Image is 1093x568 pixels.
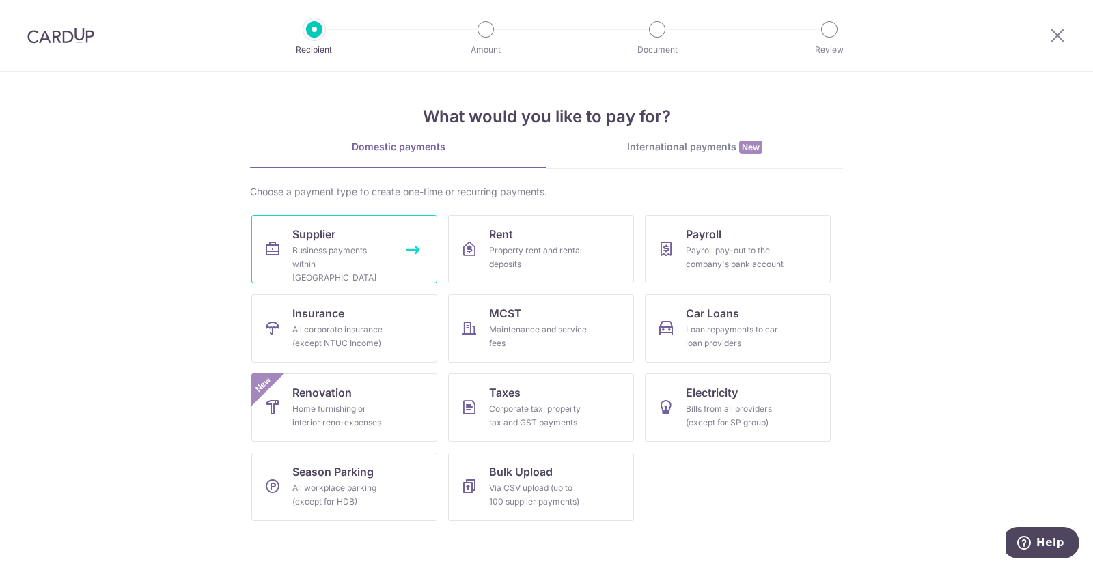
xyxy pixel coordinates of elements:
[489,402,587,429] div: Corporate tax, property tax and GST payments
[489,305,522,322] span: MCST
[250,185,843,199] div: Choose a payment type to create one-time or recurring payments.
[250,140,546,154] div: Domestic payments
[264,43,365,57] p: Recipient
[739,141,762,154] span: New
[489,464,553,480] span: Bulk Upload
[489,323,587,350] div: Maintenance and service fees
[292,384,352,401] span: Renovation
[292,464,374,480] span: Season Parking
[251,215,437,283] a: SupplierBusiness payments within [GEOGRAPHIC_DATA]
[645,215,831,283] a: PayrollPayroll pay-out to the company's bank account
[252,373,275,396] span: New
[489,244,587,271] div: Property rent and rental deposits
[251,294,437,363] a: InsuranceAll corporate insurance (except NTUC Income)
[645,294,831,363] a: Car LoansLoan repayments to car loan providers
[686,226,721,242] span: Payroll
[250,104,843,129] h4: What would you like to pay for?
[292,481,391,509] div: All workplace parking (except for HDB)
[686,323,784,350] div: Loan repayments to car loan providers
[251,373,437,442] a: RenovationHome furnishing or interior reno-expensesNew
[645,373,831,442] a: ElectricityBills from all providers (except for SP group)
[686,244,784,271] div: Payroll pay-out to the company's bank account
[448,373,634,442] a: TaxesCorporate tax, property tax and GST payments
[27,27,94,44] img: CardUp
[292,323,391,350] div: All corporate insurance (except NTUC Income)
[686,305,739,322] span: Car Loans
[448,215,634,283] a: RentProperty rent and rental deposits
[292,305,344,322] span: Insurance
[292,402,391,429] div: Home furnishing or interior reno-expenses
[448,294,634,363] a: MCSTMaintenance and service fees
[251,453,437,521] a: Season ParkingAll workplace parking (except for HDB)
[489,226,513,242] span: Rent
[607,43,708,57] p: Document
[435,43,536,57] p: Amount
[686,384,738,401] span: Electricity
[546,140,843,154] div: International payments
[489,481,587,509] div: Via CSV upload (up to 100 supplier payments)
[686,402,784,429] div: Bills from all providers (except for SP group)
[1006,527,1079,561] iframe: Opens a widget where you can find more information
[448,453,634,521] a: Bulk UploadVia CSV upload (up to 100 supplier payments)
[779,43,880,57] p: Review
[292,226,335,242] span: Supplier
[292,244,391,285] div: Business payments within [GEOGRAPHIC_DATA]
[489,384,521,401] span: Taxes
